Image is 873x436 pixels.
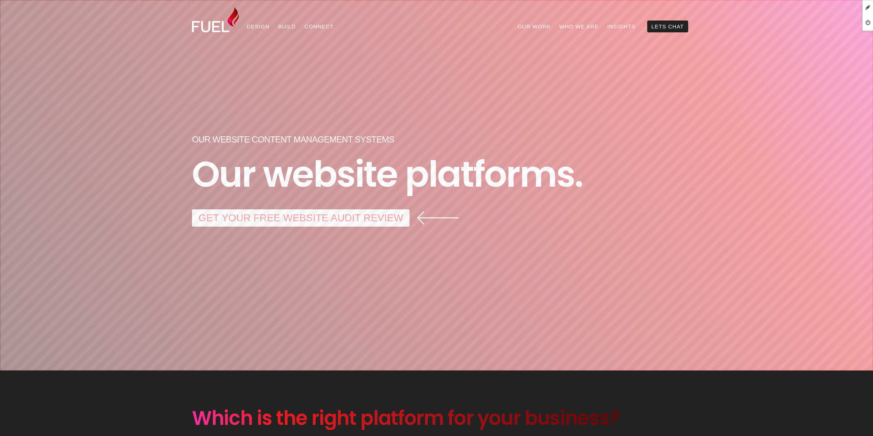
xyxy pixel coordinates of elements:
a: Design [242,21,274,32]
a: Our Work [513,21,555,32]
img: Fuel Design Ltd - Website design and development company in North Shore, Auckland [192,7,239,32]
a: Insights [603,21,640,32]
a: Who We Are [555,21,603,32]
a: Connect [300,21,338,32]
a: Lets Chat [647,21,688,32]
big: Which is the right platform for your business? [192,404,620,432]
a: Build [274,21,300,32]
